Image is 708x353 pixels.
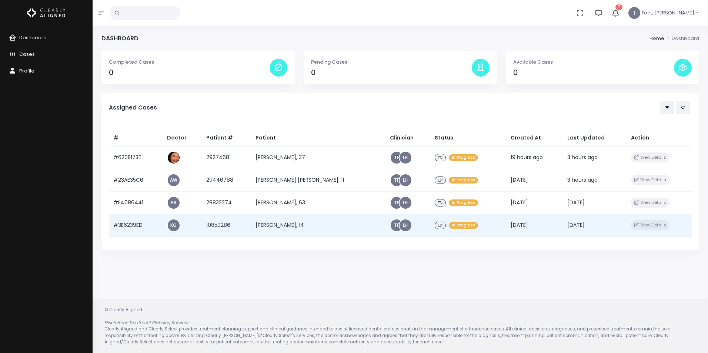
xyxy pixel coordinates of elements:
[109,214,163,236] td: #3E6239ED
[400,219,411,231] a: LH
[391,219,403,231] a: TF
[251,191,385,214] td: [PERSON_NAME], 63
[202,169,251,191] td: 29446788
[168,174,180,186] a: AW
[627,130,692,147] th: Action
[97,307,704,346] div: © Clearly Aligned Clearly Aligned and Clearly Select provides treatment planning support and clin...
[109,130,163,147] th: #
[251,169,385,191] td: [PERSON_NAME] [PERSON_NAME], 11
[631,220,669,230] button: View Details
[202,191,251,214] td: 28832274
[109,68,270,77] h4: 0
[506,130,563,147] th: Created At
[400,174,411,186] a: LH
[563,130,627,147] th: Last Updated
[391,174,403,186] a: TF
[109,104,660,111] h5: Assigned Cases
[631,175,669,185] button: View Details
[27,5,66,21] img: Logo Horizontal
[202,146,251,169] td: 29274681
[513,58,674,66] p: Available Cases
[251,146,385,169] td: [PERSON_NAME], 37
[251,130,385,147] th: Patient
[511,199,528,206] span: [DATE]
[449,154,478,161] span: In Progress
[567,221,585,229] span: [DATE]
[649,35,664,42] li: Home
[202,130,251,147] th: Patient #
[109,146,163,169] td: #620B173E
[400,152,411,164] a: LH
[104,320,189,326] em: Disclaimer: Treatment Planning Services
[567,154,598,161] span: 3 hours ago
[109,169,163,191] td: #23AE35C6
[615,4,622,10] span: 7
[511,221,528,229] span: [DATE]
[664,35,699,42] li: Dashboard
[631,152,669,162] button: View Details
[311,68,472,77] h4: 0
[101,35,138,42] h4: Dashboard
[511,154,543,161] span: 19 hours ago
[168,197,180,209] a: BS
[449,222,478,229] span: In Progress
[109,58,270,66] p: Completed Cases
[511,176,528,184] span: [DATE]
[19,34,47,41] span: Dashboard
[642,9,694,17] span: Foot, [PERSON_NAME]
[251,214,385,236] td: [PERSON_NAME], 14
[19,51,35,58] span: Cases
[311,58,472,66] p: Pending Cases
[631,198,669,208] button: View Details
[449,199,478,206] span: In Progress
[513,68,674,77] h4: 0
[202,214,251,236] td: 10859286
[385,130,430,147] th: Clinician
[430,130,506,147] th: Status
[400,197,411,209] a: LH
[19,67,34,74] span: Profile
[628,7,640,19] span: T
[168,219,180,231] a: KO
[567,176,598,184] span: 3 hours ago
[109,191,163,214] td: #E4086441
[391,152,403,164] a: TF
[391,197,403,209] a: TF
[449,177,478,184] span: In Progress
[163,130,202,147] th: Doctor
[567,199,585,206] span: [DATE]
